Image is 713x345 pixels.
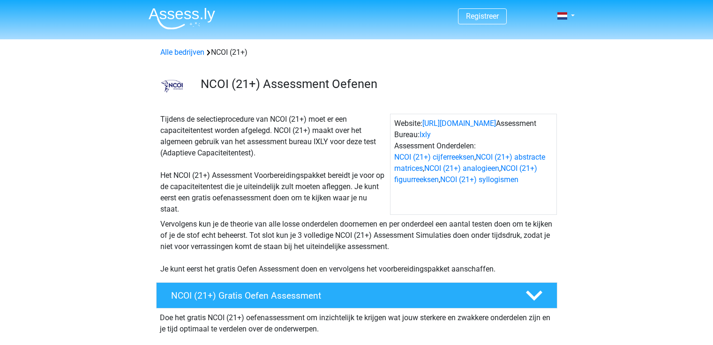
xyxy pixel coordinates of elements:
[157,47,557,58] div: NCOI (21+)
[171,290,510,301] h4: NCOI (21+) Gratis Oefen Assessment
[160,48,204,57] a: Alle bedrijven
[157,219,557,275] div: Vervolgens kun je de theorie van alle losse onderdelen doornemen en per onderdeel een aantal test...
[440,175,518,184] a: NCOI (21+) syllogismen
[422,119,496,128] a: [URL][DOMAIN_NAME]
[149,7,215,29] img: Assessly
[394,153,474,161] a: NCOI (21+) cijferreeksen
[156,308,557,335] div: Doe het gratis NCOI (21+) oefenassessment om inzichtelijk te krijgen wat jouw sterkere en zwakker...
[420,130,431,139] a: Ixly
[390,114,557,215] div: Website: Assessment Bureau: Assessment Onderdelen: , , , ,
[201,77,550,91] h3: NCOI (21+) Assessment Oefenen
[424,164,499,173] a: NCOI (21+) analogieen
[152,282,561,308] a: NCOI (21+) Gratis Oefen Assessment
[466,12,499,21] a: Registreer
[157,114,390,215] div: Tijdens de selectieprocedure van NCOI (21+) moet er een capaciteitentest worden afgelegd. NCOI (2...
